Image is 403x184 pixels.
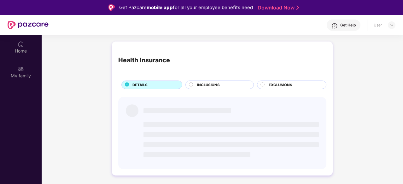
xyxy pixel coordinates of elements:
img: Logo [108,4,115,11]
img: New Pazcare Logo [8,21,49,29]
a: Download Now [258,4,297,11]
div: User [374,23,382,28]
span: INCLUSIONS [197,82,220,88]
strong: mobile app [147,4,173,10]
img: svg+xml;base64,PHN2ZyBpZD0iSG9tZSIgeG1sbnM9Imh0dHA6Ly93d3cudzMub3JnLzIwMDAvc3ZnIiB3aWR0aD0iMjAiIG... [18,41,24,47]
img: svg+xml;base64,PHN2ZyBpZD0iSGVscC0zMngzMiIgeG1sbnM9Imh0dHA6Ly93d3cudzMub3JnLzIwMDAvc3ZnIiB3aWR0aD... [331,23,338,29]
div: Get Pazcare for all your employee benefits need [119,4,253,11]
div: Health Insurance [118,55,170,65]
span: DETAILS [132,82,148,88]
span: EXCLUSIONS [269,82,292,88]
img: Stroke [296,4,299,11]
img: svg+xml;base64,PHN2ZyB3aWR0aD0iMjAiIGhlaWdodD0iMjAiIHZpZXdCb3g9IjAgMCAyMCAyMCIgZmlsbD0ibm9uZSIgeG... [18,66,24,72]
div: Get Help [340,23,356,28]
img: svg+xml;base64,PHN2ZyBpZD0iRHJvcGRvd24tMzJ4MzIiIHhtbG5zPSJodHRwOi8vd3d3LnczLm9yZy8yMDAwL3N2ZyIgd2... [389,23,394,28]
